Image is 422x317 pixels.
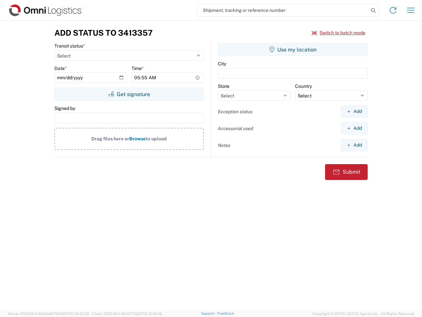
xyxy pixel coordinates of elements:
[341,105,368,118] button: Add
[54,65,67,71] label: Date
[201,311,218,315] a: Support
[92,312,162,316] span: Client: 2025.16.0-8fc0770
[8,312,89,316] span: Server: 2025.16.0-9544af67660
[91,136,129,141] span: Drag files here or
[341,122,368,134] button: Add
[54,43,85,49] label: Transit status
[217,311,234,315] a: Feedback
[313,311,414,317] span: Copyright © [DATE]-[DATE] Agistix Inc., All Rights Reserved
[295,83,312,89] label: Country
[54,105,75,111] label: Signed by
[129,136,146,141] span: Browse
[132,65,144,71] label: Time
[341,139,368,151] button: Add
[218,43,368,56] button: Use my location
[312,27,365,38] button: Switch to batch mode
[54,88,204,101] button: Get signature
[218,125,253,131] label: Accessorial used
[218,109,253,115] label: Exception status
[325,164,368,180] button: Submit
[62,312,89,316] span: [DATE] 10:42:29
[218,83,229,89] label: State
[54,28,153,38] h3: Add Status to 3413357
[136,312,162,316] span: [DATE] 10:40:19
[218,142,230,148] label: Notes
[198,4,369,17] input: Shipment, tracking or reference number
[218,61,226,67] label: City
[146,136,167,141] span: to upload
